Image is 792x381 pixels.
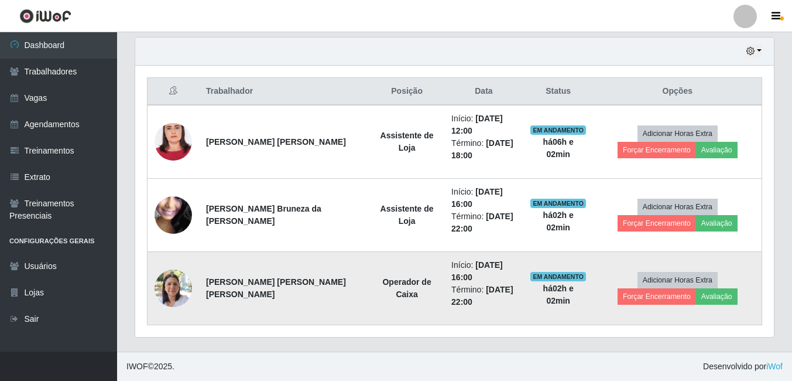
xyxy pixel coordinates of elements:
[530,125,586,135] span: EM ANDAMENTO
[696,142,738,158] button: Avaliação
[19,9,71,23] img: CoreUI Logo
[155,174,192,257] img: 1746055016214.jpeg
[618,288,696,305] button: Forçar Encerramento
[451,259,516,284] li: Início:
[637,125,718,142] button: Adicionar Horas Extra
[206,137,346,147] strong: [PERSON_NAME] [PERSON_NAME]
[543,284,574,305] strong: há 02 h e 02 min
[523,78,594,106] th: Status
[594,78,762,106] th: Opções
[369,78,444,106] th: Posição
[530,199,586,208] span: EM ANDAMENTO
[451,260,503,282] time: [DATE] 16:00
[382,277,431,299] strong: Operador de Caixa
[444,78,523,106] th: Data
[696,215,738,232] button: Avaliação
[380,131,434,152] strong: Assistente de Loja
[451,114,503,135] time: [DATE] 12:00
[451,113,516,137] li: Início:
[155,263,192,313] img: 1726671654574.jpeg
[543,210,574,232] strong: há 02 h e 02 min
[543,137,574,159] strong: há 06 h e 02 min
[703,360,783,373] span: Desenvolvido por
[451,186,516,210] li: Início:
[451,210,516,235] li: Término:
[618,142,696,158] button: Forçar Encerramento
[451,284,516,308] li: Término:
[618,215,696,232] button: Forçar Encerramento
[530,272,586,281] span: EM ANDAMENTO
[199,78,369,106] th: Trabalhador
[206,204,321,226] strong: [PERSON_NAME] Bruneza da [PERSON_NAME]
[637,199,718,215] button: Adicionar Horas Extra
[451,187,503,209] time: [DATE] 16:00
[766,362,783,371] a: iWof
[696,288,738,305] button: Avaliação
[380,204,434,226] strong: Assistente de Loja
[126,362,148,371] span: IWOF
[126,360,174,373] span: © 2025 .
[155,101,192,183] img: 1752609549082.jpeg
[637,272,718,288] button: Adicionar Horas Extra
[206,277,346,299] strong: [PERSON_NAME] [PERSON_NAME] [PERSON_NAME]
[451,137,516,162] li: Término:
